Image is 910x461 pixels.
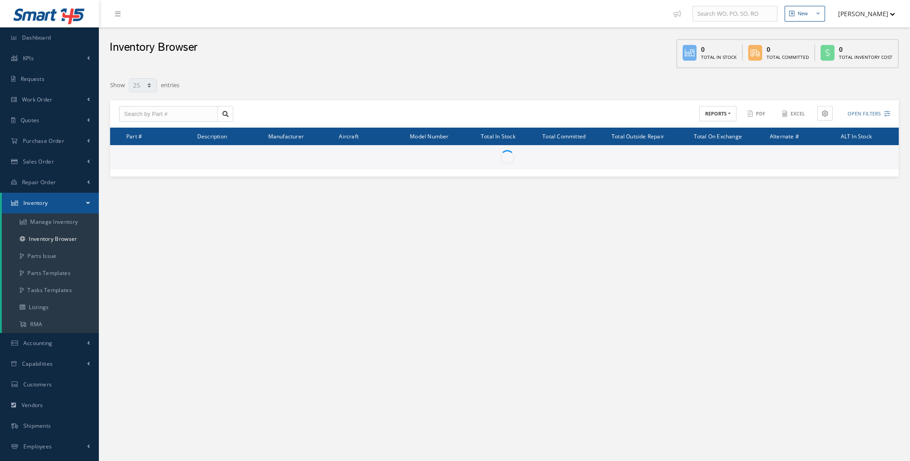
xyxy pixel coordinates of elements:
[2,193,99,213] a: Inventory
[110,77,125,90] label: Show
[268,132,304,140] span: Manufacturer
[798,10,808,18] div: New
[23,158,54,165] span: Sales Order
[701,54,737,61] div: Total In Stock
[126,132,142,140] span: Part #
[743,106,771,122] button: PDF
[2,282,99,299] a: Tasks Templates
[2,316,99,333] a: RMA
[839,106,890,121] button: Open Filters
[197,132,227,140] span: Description
[110,41,198,54] h2: Inventory Browser
[2,230,99,248] a: Inventory Browser
[23,199,48,207] span: Inventory
[339,132,359,140] span: Aircraft
[23,137,64,145] span: Purchase Order
[2,213,99,230] a: Manage Inventory
[2,248,99,265] a: Parts Issue
[481,132,515,140] span: Total In Stock
[21,75,44,83] span: Requests
[2,299,99,316] a: Listings
[839,54,892,61] div: Total Inventory Cost
[692,6,777,22] input: Search WO, PO, SO, RO
[694,132,742,140] span: Total On Exchange
[22,96,53,103] span: Work Order
[22,178,56,186] span: Repair Order
[410,132,448,140] span: Model Number
[841,132,872,140] span: ALT In Stock
[21,116,40,124] span: Quotes
[22,401,43,409] span: Vendors
[23,339,53,347] span: Accounting
[119,106,218,122] input: Search by Part #
[778,106,811,122] button: Excel
[23,443,52,450] span: Employees
[767,44,809,54] div: 0
[161,77,179,90] label: entries
[699,106,737,122] button: REPORTS
[542,132,586,140] span: Total Committed
[767,54,809,61] div: Total Committed
[770,132,799,140] span: Alternate #
[785,6,825,22] button: New
[22,360,53,368] span: Capabilities
[2,265,99,282] a: Parts Templates
[23,381,52,388] span: Customers
[23,422,51,430] span: Shipments
[22,34,51,41] span: Dashboard
[612,132,664,140] span: Total Outside Repair
[830,5,895,22] button: [PERSON_NAME]
[701,44,737,54] div: 0
[23,54,34,62] span: KPIs
[839,44,892,54] div: 0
